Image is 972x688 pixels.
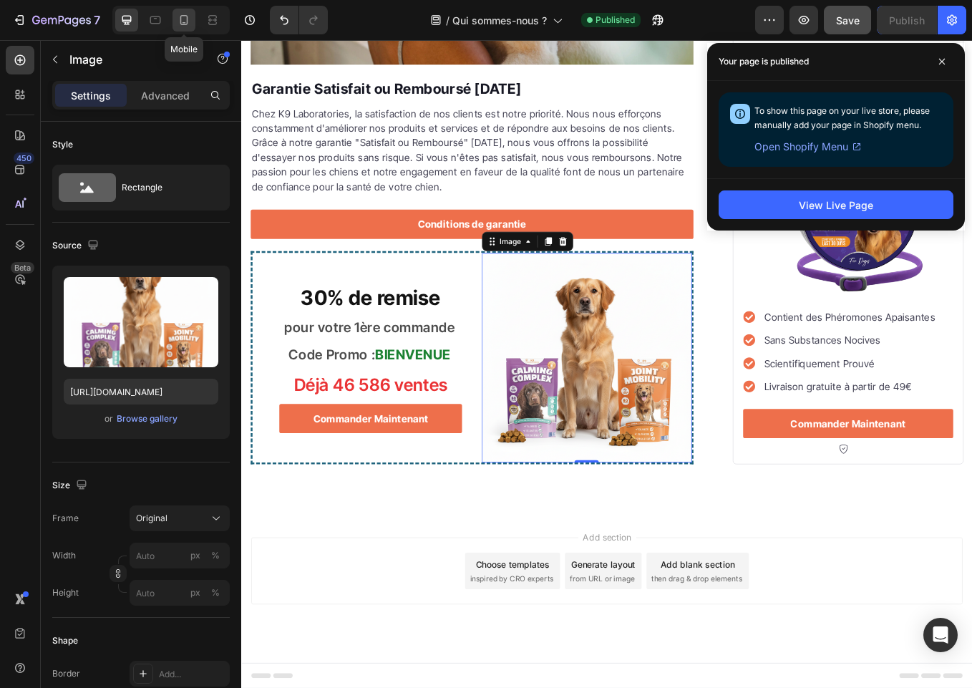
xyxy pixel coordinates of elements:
button: px [207,547,224,564]
div: Size [52,476,90,495]
div: % [211,586,220,599]
span: then drag & drop elements [482,626,588,639]
div: Rectangle [122,171,209,204]
div: % [211,549,220,562]
p: Settings [71,88,111,103]
span: Open Shopify Menu [754,138,848,155]
span: or [105,410,113,427]
div: 14 [770,6,788,31]
strong: Commander Maintenant [645,443,780,457]
p: Contient des Phéromones Apaisantes [614,316,815,334]
div: Open Intercom Messenger [923,618,958,652]
div: px [190,549,200,562]
button: % [187,547,204,564]
p: Sec [770,30,788,44]
p: Jour [637,30,658,44]
p: Min [727,30,749,44]
label: Height [52,586,79,599]
div: Source [52,236,102,256]
span: Qui sommes-nous ? [452,13,547,28]
span: Original [136,512,167,525]
button: px [207,584,224,601]
img: gempages_519290701213598926-8ac527f1-d3ad-470f-979e-3a0d0a811b24.webp [589,52,836,299]
button: Original [130,505,230,531]
span: Add section [396,576,464,591]
div: View Live Page [799,198,873,213]
input: https://example.com/image.jpg [64,379,218,404]
div: Beta [11,262,34,273]
span: / [446,13,449,28]
p: Image [69,51,191,68]
div: Choose templates [276,609,362,624]
p: Livraison gratuite à partir de 49€ [614,398,815,415]
div: Publish [889,13,925,28]
div: 03 [637,6,658,31]
button: Browse gallery [116,412,178,426]
div: Browse gallery [117,412,178,425]
span: inspired by CRO experts [268,626,366,639]
div: Add... [159,668,226,681]
span: from URL or image [386,626,462,639]
button: % [187,584,204,601]
p: Heure [680,30,706,44]
input: px% [130,580,230,606]
label: Width [52,549,76,562]
p: 7 [94,11,100,29]
div: Style [52,138,73,151]
div: Image [300,230,331,243]
div: Undo/Redo [270,6,328,34]
span: To show this page on your live store, please manually add your page in Shopify menu. [754,105,930,130]
div: Border [52,667,80,680]
button: 7 [6,6,107,34]
input: px% [130,543,230,568]
iframe: Design area [241,40,972,688]
button: Publish [877,6,937,34]
label: Frame [52,512,79,525]
button: View Live Page [719,190,953,219]
div: 58 [727,6,749,31]
div: Add blank section [492,609,580,624]
div: 450 [14,152,34,164]
div: Shape [52,634,78,647]
p: Your page is published [719,54,809,69]
span: Published [596,14,635,26]
button: Save [824,6,871,34]
img: preview-image [64,277,218,367]
img: gempages_519290701213598926-87f95f40-35aa-4ba3-90dd-c6e20b75f452.png [282,250,528,496]
div: Generate layout [388,609,463,624]
div: 04 [680,6,706,31]
a: Commander Maintenant [589,433,836,467]
p: Scientifiquement Prouvé [614,371,815,388]
p: Sans Substances Nocives [614,344,815,361]
p: Advanced [141,88,190,103]
div: px [190,586,200,599]
span: Save [836,14,860,26]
